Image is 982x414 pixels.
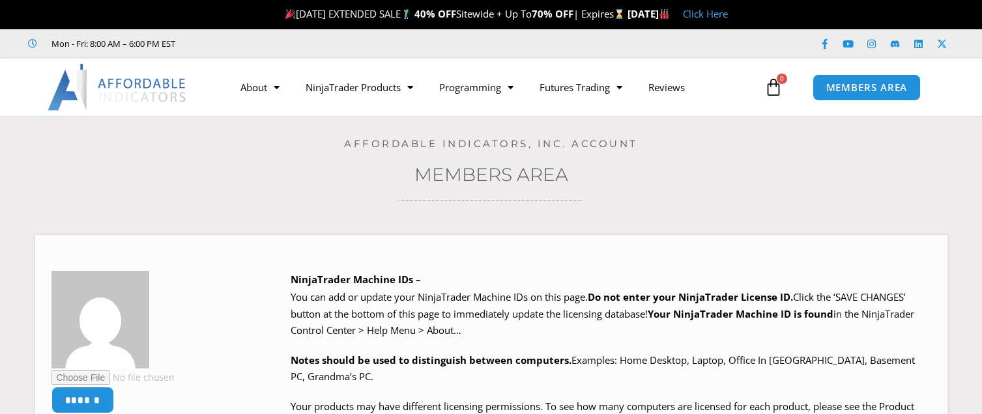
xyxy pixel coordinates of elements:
a: Reviews [635,72,698,102]
a: Programming [426,72,527,102]
img: be8f7a8745d1b2fce09582e0b0d1a683e5e54fd68a1b7a6f24868e478e14bf26 [51,271,149,368]
a: 0 [745,68,802,106]
strong: Notes should be used to distinguish between computers. [291,353,571,366]
span: MEMBERS AREA [826,83,908,92]
strong: 40% OFF [414,7,456,20]
a: Click Here [683,7,728,20]
a: MEMBERS AREA [813,74,921,101]
a: About [227,72,293,102]
strong: Your NinjaTrader Machine ID is found [648,307,833,320]
a: NinjaTrader Products [293,72,426,102]
a: Affordable Indicators, Inc. Account [344,137,638,150]
span: Mon - Fri: 8:00 AM – 6:00 PM EST [48,36,175,51]
span: Click the ‘SAVE CHANGES’ button at the bottom of this page to immediately update the licensing da... [291,290,914,337]
a: Futures Trading [527,72,635,102]
img: ⌛ [614,9,624,19]
strong: [DATE] [628,7,670,20]
strong: 70% OFF [532,7,573,20]
img: 🎉 [285,9,295,19]
span: You can add or update your NinjaTrader Machine IDs on this page. [291,290,588,303]
img: LogoAI | Affordable Indicators – NinjaTrader [48,64,188,111]
b: Do not enter your NinjaTrader License ID. [588,290,793,303]
b: NinjaTrader Machine IDs – [291,273,421,286]
span: Examples: Home Desktop, Laptop, Office In [GEOGRAPHIC_DATA], Basement PC, Grandma’s PC. [291,353,915,383]
span: [DATE] EXTENDED SALE Sitewide + Up To | Expires [282,7,628,20]
a: Members Area [414,163,568,186]
img: 🏌️‍♂️ [401,9,411,19]
img: 🏭 [659,9,669,19]
nav: Menu [227,72,762,102]
span: 0 [777,74,787,84]
iframe: Customer reviews powered by Trustpilot [194,37,389,50]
